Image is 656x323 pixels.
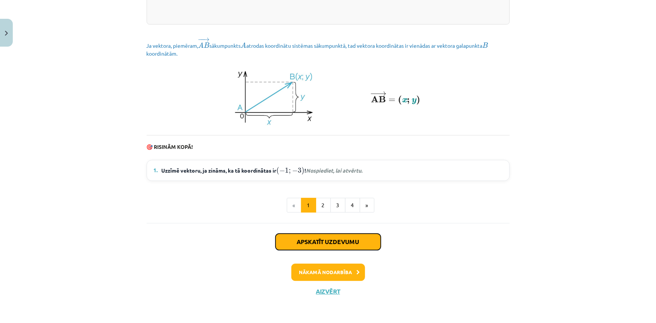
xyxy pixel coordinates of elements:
[314,288,342,295] button: Aizvērt
[154,143,193,150] b: RISINĀM KOPĀ!
[154,165,503,175] summary: 1. Uzzīmē vektoru, ja zināms, ka tā koordinātas ir!Nospiediet, lai atvērtu.
[345,198,360,213] button: 4
[147,42,488,57] span: Ja vektora, piemēram, sākumpunkts atrodas koordinātu sistēmas sākumpunktā, tad vektora koordināta...
[291,264,365,281] button: Nākamā nodarbība
[200,37,201,41] span: −
[316,198,331,213] button: 2
[306,167,362,174] em: Nospiediet, lai atvērtu.
[147,143,510,151] p: 🎯
[241,42,247,48] span: A
[162,165,362,175] span: Uzzīmē vektoru, ja zināms, ka tā koordinātas ir !
[301,198,316,213] button: 1
[280,168,285,173] span: −
[277,167,280,175] span: (
[285,168,289,173] span: 1
[202,37,210,41] span: →
[154,166,158,174] span: 1.
[301,167,305,175] span: )
[330,198,345,213] button: 3
[298,168,301,173] span: 3
[5,31,8,36] img: icon-close-lesson-0947bae3869378f0d4975bcd49f059093ad1ed9edebbc8119c70593378902aed.svg
[147,198,510,213] nav: Page navigation example
[276,234,381,250] button: Apskatīt uzdevumu
[198,37,203,41] span: −
[292,168,298,173] span: −
[483,42,488,48] span: B
[289,169,291,174] span: ;
[198,42,204,48] span: A
[360,198,374,213] button: »
[204,42,210,48] span: B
